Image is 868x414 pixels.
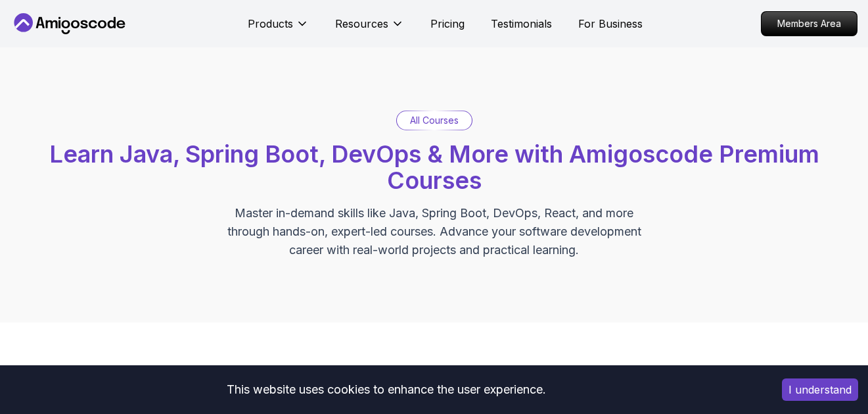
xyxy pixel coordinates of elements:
[782,378,858,401] button: Accept cookies
[49,140,819,195] span: Learn Java, Spring Boot, DevOps & More with Amigoscode Premium Courses
[10,375,762,404] div: This website uses cookies to enhance the user experience.
[248,16,309,42] button: Products
[761,11,857,36] a: Members Area
[248,16,293,32] p: Products
[491,16,552,32] a: Testimonials
[335,16,404,42] button: Resources
[578,16,643,32] a: For Business
[762,12,857,36] p: Members Area
[214,204,655,259] p: Master in-demand skills like Java, Spring Boot, DevOps, React, and more through hands-on, expert-...
[335,16,388,32] p: Resources
[430,16,465,32] a: Pricing
[410,114,459,127] p: All Courses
